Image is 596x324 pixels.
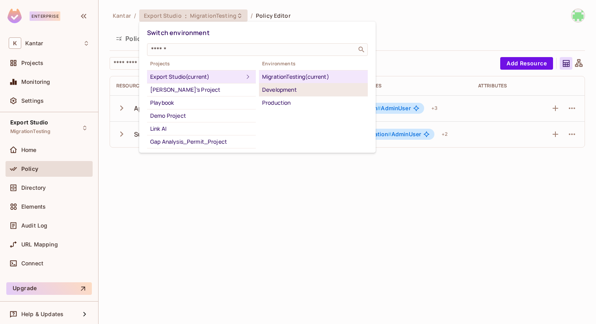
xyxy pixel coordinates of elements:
[150,85,253,94] div: [PERSON_NAME]'s Project
[262,72,365,81] div: MigrationTesting (current)
[150,111,253,120] div: Demo Project
[262,85,365,94] div: Development
[150,124,253,133] div: Link AI
[262,98,365,107] div: Production
[147,28,210,37] span: Switch environment
[150,98,253,107] div: Playbook
[147,61,256,67] span: Projects
[150,137,253,146] div: Gap Analysis_Permit_Project
[150,72,243,81] div: Export Studio (current)
[259,61,368,67] span: Environments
